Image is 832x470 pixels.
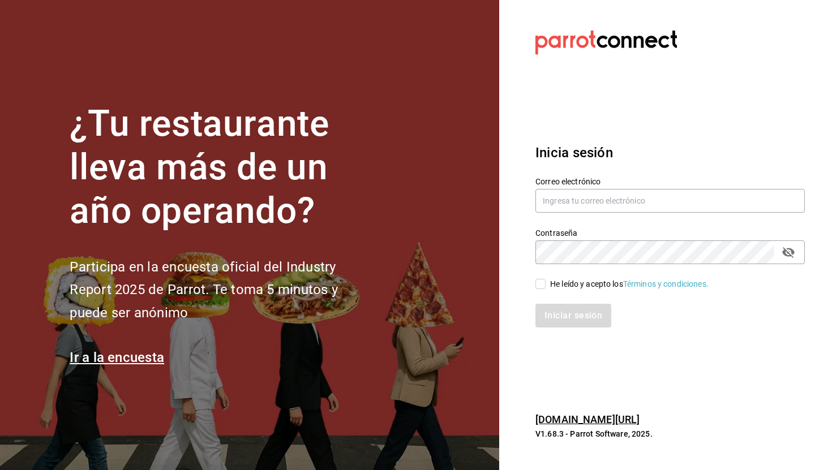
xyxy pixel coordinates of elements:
[535,428,805,439] p: V1.68.3 - Parrot Software, 2025.
[70,102,375,232] h1: ¿Tu restaurante lleva más de un año operando?
[535,189,805,213] input: Ingresa tu correo electrónico
[535,229,805,237] label: Contraseña
[779,243,798,262] button: passwordField
[70,350,164,365] a: Ir a la encuesta
[623,279,709,288] a: Términos y condiciones.
[535,178,805,186] label: Correo electrónico
[535,413,640,425] a: [DOMAIN_NAME][URL]
[535,143,805,163] h3: Inicia sesión
[550,278,709,290] div: He leído y acepto los
[70,256,375,325] h2: Participa en la encuesta oficial del Industry Report 2025 de Parrot. Te toma 5 minutos y puede se...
